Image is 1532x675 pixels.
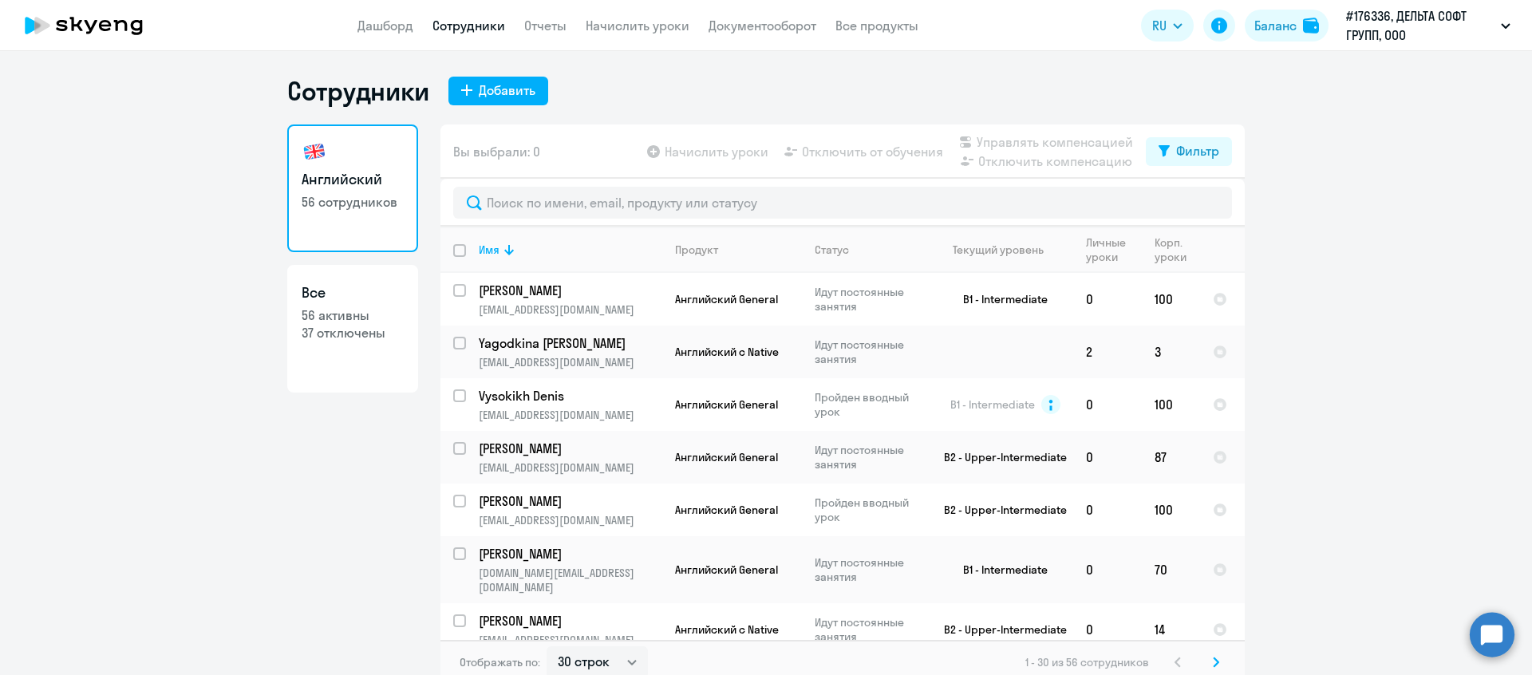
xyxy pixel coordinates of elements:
[925,484,1073,536] td: B2 - Upper-Intermediate
[479,545,659,562] p: [PERSON_NAME]
[815,390,924,419] p: Пройден вводный урок
[479,633,661,647] p: [EMAIL_ADDRESS][DOMAIN_NAME]
[1254,16,1297,35] div: Баланс
[1141,10,1194,41] button: RU
[302,169,404,190] h3: Английский
[448,77,548,105] button: Добавить
[1073,603,1142,656] td: 0
[479,243,499,257] div: Имя
[675,562,778,577] span: Английский General
[479,513,661,527] p: [EMAIL_ADDRESS][DOMAIN_NAME]
[1142,484,1200,536] td: 100
[1025,655,1149,669] span: 1 - 30 из 56 сотрудников
[479,334,661,352] a: Yagodkina [PERSON_NAME]
[479,282,661,299] a: [PERSON_NAME]
[479,243,661,257] div: Имя
[586,18,689,34] a: Начислить уроки
[675,345,779,359] span: Английский с Native
[675,243,718,257] div: Продукт
[479,440,659,457] p: [PERSON_NAME]
[479,387,661,405] a: Vysokikh Denis
[479,302,661,317] p: [EMAIL_ADDRESS][DOMAIN_NAME]
[815,337,924,366] p: Идут постоянные занятия
[1142,378,1200,431] td: 100
[1142,273,1200,326] td: 100
[1142,431,1200,484] td: 87
[479,355,661,369] p: [EMAIL_ADDRESS][DOMAIN_NAME]
[1346,6,1494,45] p: #176336, ДЕЛЬТА СОФТ ГРУПП, ООО
[1245,10,1329,41] button: Балансbalance
[287,265,418,393] a: Все56 активны37 отключены
[953,243,1044,257] div: Текущий уровень
[675,622,779,637] span: Английский с Native
[1073,484,1142,536] td: 0
[302,139,327,164] img: english
[432,18,505,34] a: Сотрудники
[925,431,1073,484] td: B2 - Upper-Intermediate
[1142,603,1200,656] td: 14
[479,612,659,630] p: [PERSON_NAME]
[460,655,540,669] span: Отображать по:
[815,443,924,472] p: Идут постоянные занятия
[1073,378,1142,431] td: 0
[1073,431,1142,484] td: 0
[453,142,540,161] span: Вы выбрали: 0
[675,503,778,517] span: Английский General
[302,193,404,211] p: 56 сотрудников
[1073,273,1142,326] td: 0
[1142,326,1200,378] td: 3
[479,545,661,562] a: [PERSON_NAME]
[479,408,661,422] p: [EMAIL_ADDRESS][DOMAIN_NAME]
[479,387,659,405] p: Vysokikh Denis
[815,285,924,314] p: Идут постоянные занятия
[302,282,404,303] h3: Все
[302,324,404,341] p: 37 отключены
[950,397,1035,412] span: B1 - Intermediate
[453,187,1232,219] input: Поиск по имени, email, продукту или статусу
[479,81,535,100] div: Добавить
[479,440,661,457] a: [PERSON_NAME]
[287,75,429,107] h1: Сотрудники
[925,603,1073,656] td: B2 - Upper-Intermediate
[1338,6,1518,45] button: #176336, ДЕЛЬТА СОФТ ГРУПП, ООО
[524,18,567,34] a: Отчеты
[925,536,1073,603] td: B1 - Intermediate
[1176,141,1219,160] div: Фильтр
[287,124,418,252] a: Английский56 сотрудников
[357,18,413,34] a: Дашборд
[479,282,659,299] p: [PERSON_NAME]
[925,273,1073,326] td: B1 - Intermediate
[815,243,849,257] div: Статус
[938,243,1072,257] div: Текущий уровень
[1152,16,1167,35] span: RU
[1086,235,1141,264] div: Личные уроки
[675,292,778,306] span: Английский General
[479,566,661,594] p: [DOMAIN_NAME][EMAIL_ADDRESS][DOMAIN_NAME]
[815,495,924,524] p: Пройден вводный урок
[1155,235,1199,264] div: Корп. уроки
[675,397,778,412] span: Английский General
[302,306,404,324] p: 56 активны
[479,492,659,510] p: [PERSON_NAME]
[815,555,924,584] p: Идут постоянные занятия
[1146,137,1232,166] button: Фильтр
[815,615,924,644] p: Идут постоянные занятия
[479,334,659,352] p: Yagodkina [PERSON_NAME]
[709,18,816,34] a: Документооборот
[835,18,918,34] a: Все продукты
[479,460,661,475] p: [EMAIL_ADDRESS][DOMAIN_NAME]
[675,450,778,464] span: Английский General
[1142,536,1200,603] td: 70
[479,492,661,510] a: [PERSON_NAME]
[1303,18,1319,34] img: balance
[1073,326,1142,378] td: 2
[479,612,661,630] a: [PERSON_NAME]
[1073,536,1142,603] td: 0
